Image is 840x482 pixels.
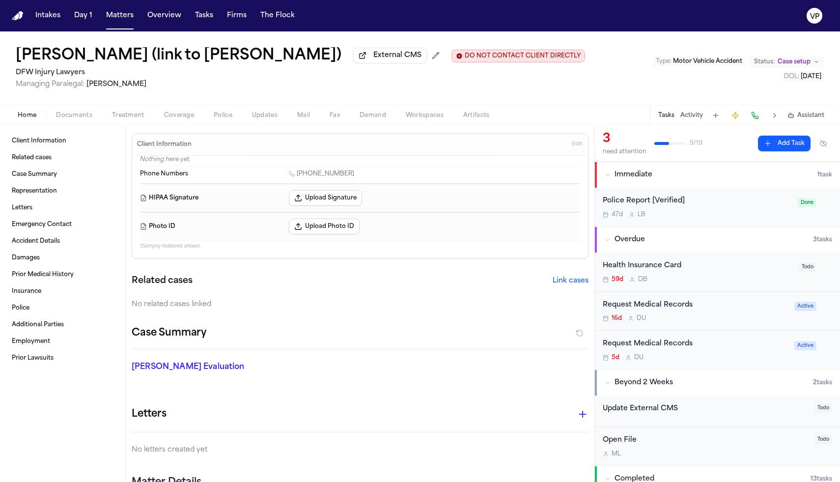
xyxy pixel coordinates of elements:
span: Insurance [12,287,41,295]
div: Police Report [Verified] [603,196,792,207]
span: Case setup [778,58,811,66]
button: Add Task [709,109,723,122]
dt: Photo ID [140,219,283,234]
button: Make a Call [748,109,762,122]
span: Police [12,304,29,312]
text: VP [810,13,819,20]
button: Beyond 2 Weeks2tasks [595,370,840,396]
span: Active [794,341,816,350]
span: Prior Lawsuits [12,354,54,362]
a: Emergency Contact [8,217,117,232]
span: Mail [297,112,310,119]
span: Status: [754,58,775,66]
button: External CMS [353,48,427,63]
span: D U [634,354,644,362]
a: Accident Details [8,233,117,249]
span: Coverage [164,112,194,119]
p: No letters created yet [132,444,588,456]
div: Open task: Police Report [Verified] [595,188,840,227]
a: Representation [8,183,117,199]
span: 47d [612,211,623,219]
span: D B [638,276,647,284]
a: Damages [8,250,117,266]
a: Police [8,300,117,316]
button: Hide completed tasks (⌘⇧H) [814,136,832,151]
a: Letters [8,200,117,216]
div: Update External CMS [603,403,809,415]
span: Case Summary [12,170,57,178]
span: Active [794,302,816,311]
button: Edit DOL: 2025-07-29 [781,72,824,82]
a: Additional Parties [8,317,117,333]
span: Assistant [797,112,824,119]
button: Edit Type: Motor Vehicle Accident [653,57,745,66]
span: Prior Medical History [12,271,74,279]
span: Immediate [615,170,652,180]
span: Todo [814,403,832,413]
span: Phone Numbers [140,170,188,178]
span: 16d [612,314,622,322]
a: Related cases [8,150,117,166]
div: Request Medical Records [603,300,788,311]
img: Finch Logo [12,11,24,21]
span: Done [798,198,816,207]
button: Overdue3tasks [595,227,840,253]
h2: Related cases [132,274,193,288]
span: DOL : [784,74,799,80]
span: Documents [56,112,92,119]
span: 3 task s [813,236,832,244]
div: Health Insurance Card [603,260,793,272]
span: Updates [252,112,278,119]
span: Edit [572,141,582,148]
button: Day 1 [70,7,96,25]
div: 3 [603,131,646,147]
button: Edit matter name [16,47,341,65]
div: Open task: Open File [595,427,840,466]
span: Artifacts [463,112,490,119]
button: Firms [223,7,251,25]
span: D U [637,314,646,322]
span: Motor Vehicle Accident [673,58,742,64]
span: Todo [799,262,816,272]
button: Edit [569,137,585,152]
button: Overview [143,7,185,25]
span: External CMS [373,51,421,60]
h1: Letters [132,406,167,422]
span: Fax [330,112,340,119]
a: Prior Medical History [8,267,117,283]
a: Prior Lawsuits [8,350,117,366]
span: Additional Parties [12,321,64,329]
span: Representation [12,187,57,195]
span: DO NOT CONTACT CLIENT DIRECTLY [465,52,581,60]
a: Intakes [31,7,64,25]
div: No related cases linked [132,300,588,310]
span: Home [18,112,36,119]
button: Immediate1task [595,162,840,188]
span: Emergency Contact [12,221,72,228]
div: Open task: Update External CMS [595,396,840,427]
a: Client Information [8,133,117,149]
span: [DATE] [801,74,821,80]
button: The Flock [256,7,299,25]
a: Employment [8,334,117,349]
span: Type : [656,58,672,64]
h2: Case Summary [132,325,206,341]
span: Related cases [12,154,52,162]
div: Request Medical Records [603,339,788,350]
div: need attention [603,148,646,156]
div: Open File [603,435,809,446]
span: Employment [12,338,50,345]
button: Tasks [191,7,217,25]
span: Overdue [615,235,645,245]
span: M L [612,450,621,458]
button: Upload Photo ID [289,219,360,234]
span: 59d [612,276,623,284]
h2: DFW Injury Lawyers [16,67,585,79]
p: [PERSON_NAME] Evaluation [132,361,276,373]
span: Todo [814,435,832,444]
span: 1 task [817,171,832,179]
